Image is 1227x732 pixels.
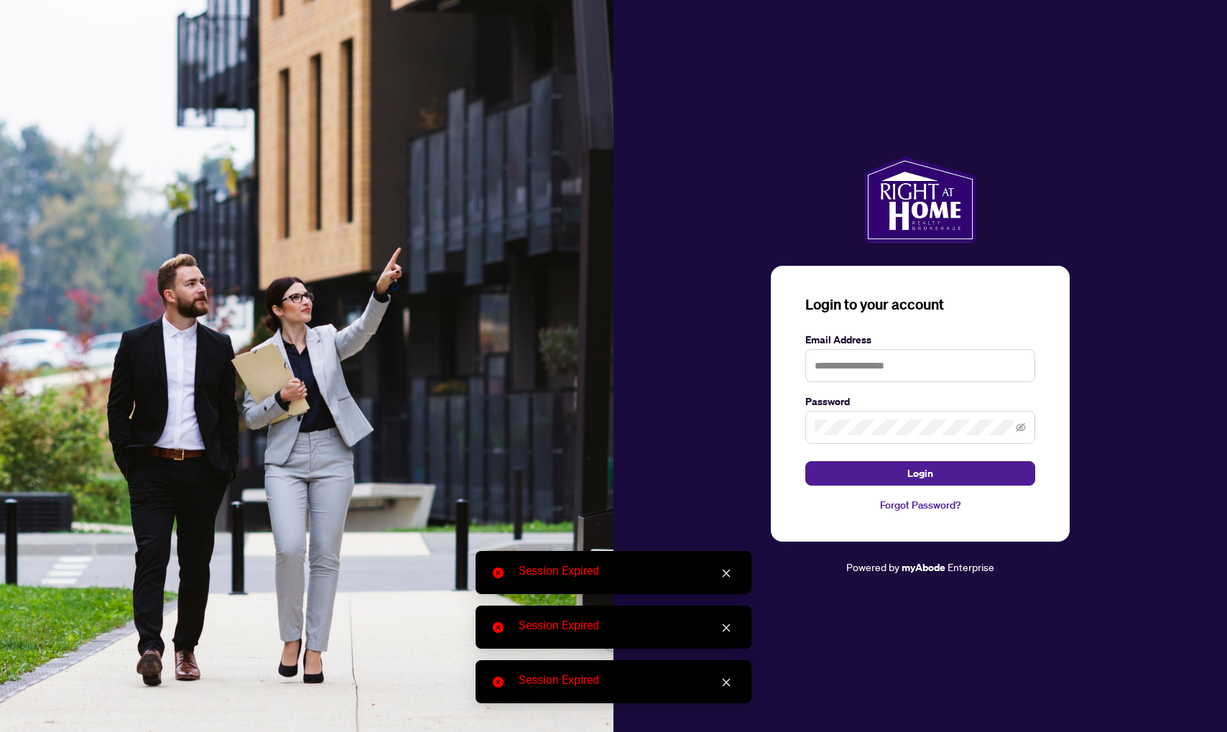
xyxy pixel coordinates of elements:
[805,332,1035,348] label: Email Address
[864,157,976,243] img: ma-logo
[907,462,933,485] span: Login
[493,567,504,578] span: close-circle
[721,623,731,633] span: close
[721,568,731,578] span: close
[805,295,1035,315] h3: Login to your account
[519,672,734,689] div: Session Expired
[519,617,734,634] div: Session Expired
[902,560,945,575] a: myAbode
[519,562,734,580] div: Session Expired
[493,622,504,633] span: close-circle
[493,677,504,687] span: close-circle
[718,620,734,636] a: Close
[805,497,1035,513] a: Forgot Password?
[721,677,731,687] span: close
[1016,422,1026,432] span: eye-invisible
[948,560,994,573] span: Enterprise
[805,461,1035,486] button: Login
[805,394,1035,409] label: Password
[718,565,734,581] a: Close
[846,560,899,573] span: Powered by
[718,675,734,690] a: Close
